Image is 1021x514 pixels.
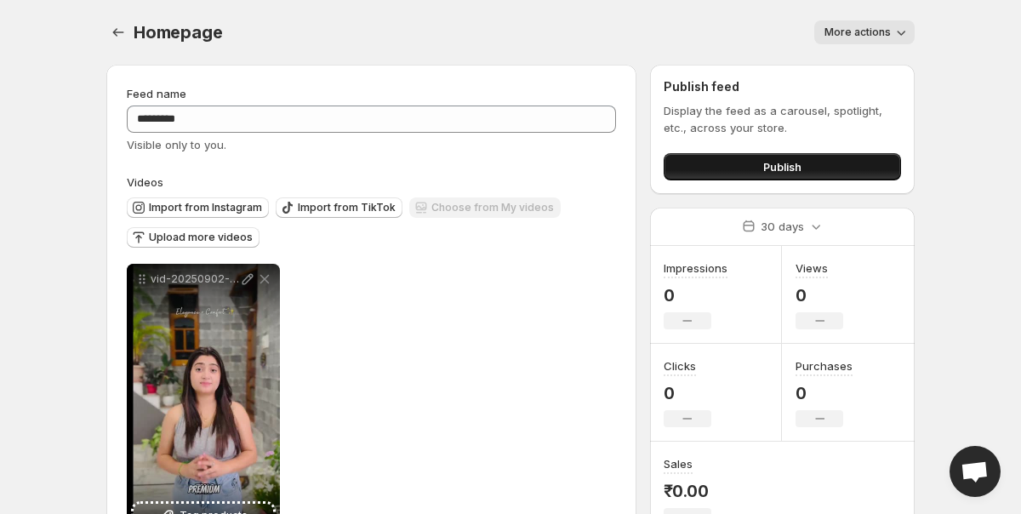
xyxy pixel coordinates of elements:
span: Publish [763,158,801,175]
span: Upload more videos [149,231,253,244]
div: Open chat [950,446,1001,497]
p: 0 [796,285,843,306]
span: Import from TikTok [298,201,396,214]
button: Import from TikTok [276,197,402,218]
button: Publish [664,153,901,180]
p: Display the feed as a carousel, spotlight, etc., across your store. [664,102,901,136]
h3: Purchases [796,357,853,374]
p: vid-20250902-wa0070_AyyJgkCa 4 [151,272,239,286]
span: Visible only to you. [127,138,226,151]
span: Videos [127,175,163,189]
button: Import from Instagram [127,197,269,218]
h2: Publish feed [664,78,901,95]
p: 0 [796,383,853,403]
h3: Sales [664,455,693,472]
button: Settings [106,20,130,44]
h3: Clicks [664,357,696,374]
h3: Views [796,260,828,277]
span: More actions [824,26,891,39]
span: Import from Instagram [149,201,262,214]
p: 30 days [761,218,804,235]
h3: Impressions [664,260,727,277]
p: 0 [664,285,727,306]
span: Homepage [134,22,222,43]
p: ₹0.00 [664,481,711,501]
span: Feed name [127,87,186,100]
button: Upload more videos [127,227,260,248]
button: More actions [814,20,915,44]
p: 0 [664,383,711,403]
